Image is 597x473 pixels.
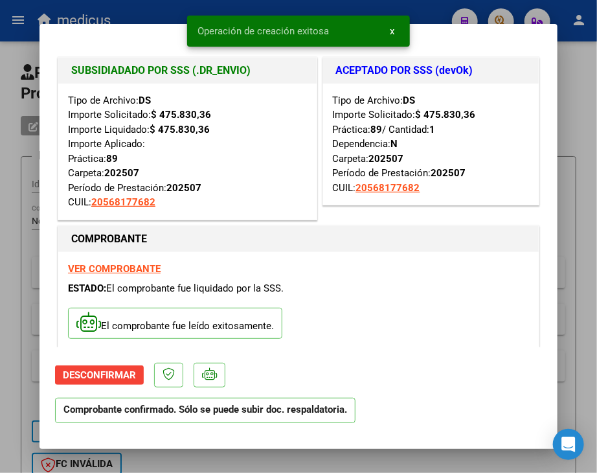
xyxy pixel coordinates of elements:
[371,124,383,135] strong: 89
[151,109,211,121] strong: $ 475.830,36
[63,369,136,381] span: Desconfirmar
[430,124,436,135] strong: 1
[336,63,526,78] h1: ACEPTADO POR SSS (devOk)
[55,365,144,385] button: Desconfirmar
[369,153,404,165] strong: 202507
[68,308,282,340] p: El comprobante fue leído exitosamente.
[68,283,106,294] span: ESTADO:
[403,95,416,106] strong: DS
[55,398,355,423] p: Comprobante confirmado. Sólo se puede subir doc. respaldatoria.
[106,283,284,294] span: El comprobante fue liquidado por la SSS.
[150,124,210,135] strong: $ 475.830,36
[139,95,151,106] strong: DS
[431,167,466,179] strong: 202507
[333,93,530,196] div: Tipo de Archivo: Importe Solicitado: Práctica: / Cantidad: Dependencia: Carpeta: Período de Prest...
[390,25,394,37] span: x
[379,19,405,43] button: x
[68,93,307,210] div: Tipo de Archivo: Importe Solicitado: Importe Liquidado: Importe Aplicado: Práctica: Carpeta: Perí...
[71,233,147,245] strong: COMPROBANTE
[197,25,329,38] span: Operación de creación exitosa
[356,182,420,194] span: 20568177682
[553,429,584,460] div: Open Intercom Messenger
[71,63,304,78] h1: SUBSIDIADADO POR SSS (.DR_ENVIO)
[104,167,139,179] strong: 202507
[416,109,476,121] strong: $ 475.830,36
[166,182,201,194] strong: 202507
[106,153,118,165] strong: 89
[91,196,155,208] span: 20568177682
[68,263,161,275] a: VER COMPROBANTE
[391,138,398,150] strong: N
